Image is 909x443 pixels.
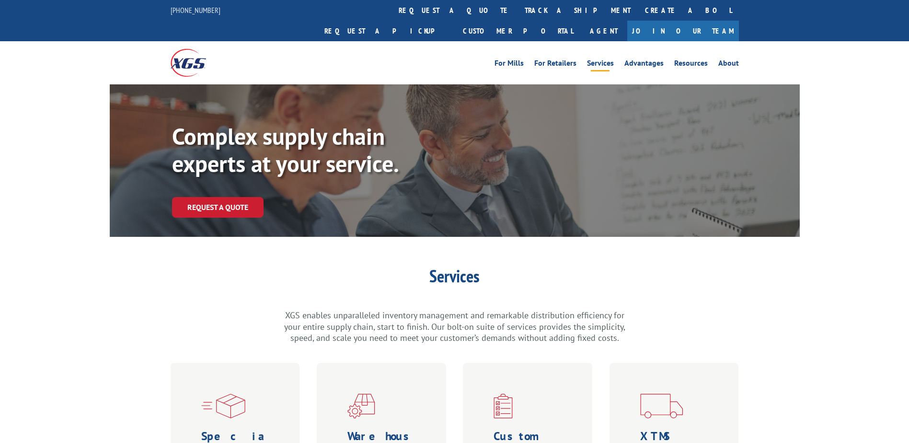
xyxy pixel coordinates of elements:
img: xgs-icon-warehouseing-cutting-fulfillment-red [347,394,375,419]
a: About [718,59,739,70]
a: Resources [674,59,708,70]
a: Request a Quote [172,197,264,218]
a: Join Our Team [627,21,739,41]
img: xgs-icon-custom-logistics-solutions-red [494,394,513,419]
h1: Services [282,268,627,290]
p: Complex supply chain experts at your service. [172,123,460,178]
a: Request a pickup [317,21,456,41]
p: XGS enables unparalleled inventory management and remarkable distribution efficiency for your ent... [282,310,627,344]
a: Agent [580,21,627,41]
img: xgs-icon-specialized-ltl-red [201,394,245,419]
a: Advantages [624,59,664,70]
a: [PHONE_NUMBER] [171,5,220,15]
a: Customer Portal [456,21,580,41]
a: For Mills [495,59,524,70]
a: For Retailers [534,59,576,70]
img: xgs-icon-transportation-forms-red [640,394,683,419]
a: Services [587,59,614,70]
